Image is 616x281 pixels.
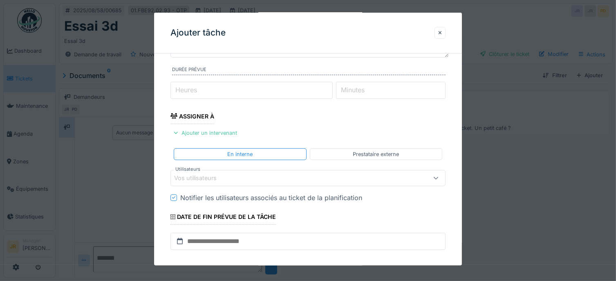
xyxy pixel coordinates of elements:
[174,166,202,173] label: Utilisateurs
[170,211,276,225] div: Date de fin prévue de la tâche
[170,110,215,124] div: Assigner à
[353,150,399,158] div: Prestataire externe
[174,174,228,183] div: Vos utilisateurs
[339,85,366,95] label: Minutes
[172,66,446,75] label: Durée prévue
[180,193,362,203] div: Notifier les utilisateurs associés au ticket de la planification
[170,127,240,138] div: Ajouter un intervenant
[170,28,226,38] h3: Ajouter tâche
[174,85,199,95] label: Heures
[227,150,253,158] div: En interne
[170,263,219,277] div: Formulaires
